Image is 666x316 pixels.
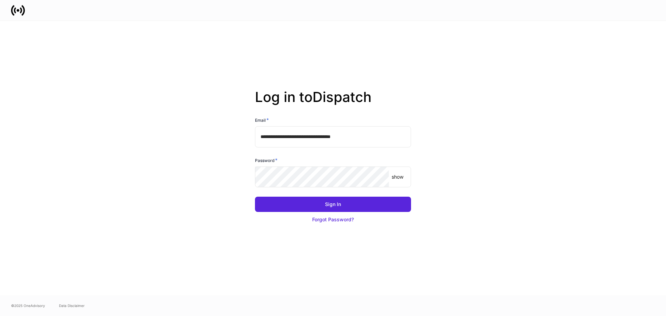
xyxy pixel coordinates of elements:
a: Data Disclaimer [59,303,85,308]
button: Sign In [255,197,411,212]
p: show [392,173,403,180]
h6: Password [255,157,277,164]
span: © 2025 OneAdvisory [11,303,45,308]
h6: Email [255,117,269,123]
button: Forgot Password? [255,212,411,227]
div: Sign In [325,201,341,208]
div: Forgot Password? [312,216,354,223]
h2: Log in to Dispatch [255,89,411,117]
